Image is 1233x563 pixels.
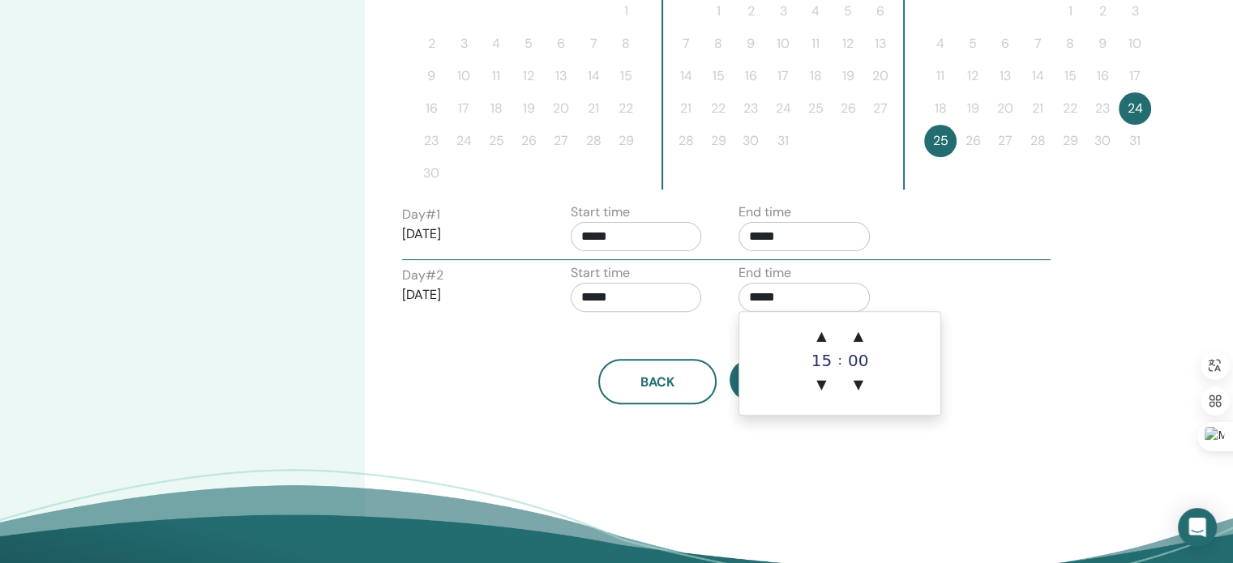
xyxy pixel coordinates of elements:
div: 00 [842,352,875,369]
button: 10 [1119,28,1151,60]
button: 13 [989,60,1021,92]
button: 8 [702,28,734,60]
button: 29 [1054,125,1086,157]
button: 30 [1086,125,1119,157]
button: 21 [577,92,610,125]
button: 26 [957,125,989,157]
button: 22 [610,92,642,125]
button: 15 [1054,60,1086,92]
button: 11 [799,28,832,60]
button: 3 [447,28,480,60]
button: 12 [512,60,545,92]
button: 24 [1119,92,1151,125]
button: 18 [480,92,512,125]
button: 28 [1021,125,1054,157]
span: ▼ [805,369,837,401]
button: 27 [864,92,897,125]
button: 19 [512,92,545,125]
button: 11 [480,60,512,92]
button: 23 [1086,92,1119,125]
button: 24 [447,125,480,157]
button: 20 [545,92,577,125]
label: Day # 2 [402,266,443,285]
button: Next [730,359,848,401]
button: 12 [957,60,989,92]
button: 4 [480,28,512,60]
button: 17 [447,92,480,125]
button: 23 [415,125,447,157]
button: 29 [702,125,734,157]
button: 14 [670,60,702,92]
button: 18 [924,92,957,125]
button: 31 [1119,125,1151,157]
button: 10 [767,28,799,60]
button: 16 [734,60,767,92]
button: 7 [1021,28,1054,60]
button: 19 [832,60,864,92]
button: 29 [610,125,642,157]
button: 30 [415,157,447,190]
button: 24 [767,92,799,125]
button: 15 [610,60,642,92]
button: 5 [512,28,545,60]
button: 2 [415,28,447,60]
button: 16 [415,92,447,125]
button: 4 [924,28,957,60]
button: 25 [480,125,512,157]
span: ▲ [805,320,837,352]
button: 14 [577,60,610,92]
button: 9 [1086,28,1119,60]
button: 31 [767,125,799,157]
label: Start time [571,263,630,283]
button: 17 [1119,60,1151,92]
button: 8 [610,28,642,60]
button: 27 [545,125,577,157]
button: 18 [799,60,832,92]
button: 16 [1086,60,1119,92]
label: End time [739,263,791,283]
button: 15 [702,60,734,92]
button: 20 [864,60,897,92]
button: 22 [702,92,734,125]
label: Day # 1 [402,205,440,224]
button: 30 [734,125,767,157]
button: 17 [767,60,799,92]
button: 27 [989,125,1021,157]
button: 28 [577,125,610,157]
button: 19 [957,92,989,125]
button: 20 [989,92,1021,125]
button: 6 [989,28,1021,60]
button: 13 [864,28,897,60]
span: ▼ [842,369,875,401]
span: ▲ [842,320,875,352]
button: 11 [924,60,957,92]
button: 6 [545,28,577,60]
div: : [837,320,841,401]
button: 10 [447,60,480,92]
div: Open Intercom Messenger [1178,508,1217,547]
button: 25 [924,125,957,157]
p: [DATE] [402,224,533,244]
button: 26 [512,125,545,157]
span: Back [640,373,674,390]
button: 22 [1054,92,1086,125]
label: Start time [571,203,630,222]
button: 21 [1021,92,1054,125]
button: 13 [545,60,577,92]
button: 23 [734,92,767,125]
button: Back [598,359,717,404]
button: 9 [734,28,767,60]
button: 5 [957,28,989,60]
button: 7 [670,28,702,60]
button: 25 [799,92,832,125]
button: 9 [415,60,447,92]
button: 26 [832,92,864,125]
button: 7 [577,28,610,60]
button: 21 [670,92,702,125]
p: [DATE] [402,285,533,305]
button: 28 [670,125,702,157]
div: 15 [805,352,837,369]
button: 14 [1021,60,1054,92]
button: 8 [1054,28,1086,60]
label: End time [739,203,791,222]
